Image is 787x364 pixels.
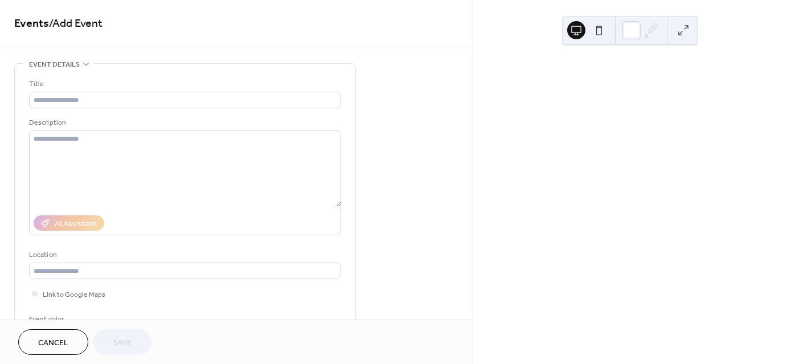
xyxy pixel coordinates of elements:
span: Event details [29,59,80,71]
div: Title [29,78,339,90]
button: Cancel [18,329,88,355]
div: Event color [29,313,114,325]
div: Description [29,117,339,129]
span: Cancel [38,337,68,349]
div: Location [29,249,339,261]
span: / Add Event [49,13,103,35]
span: Link to Google Maps [43,289,105,301]
a: Events [14,13,49,35]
